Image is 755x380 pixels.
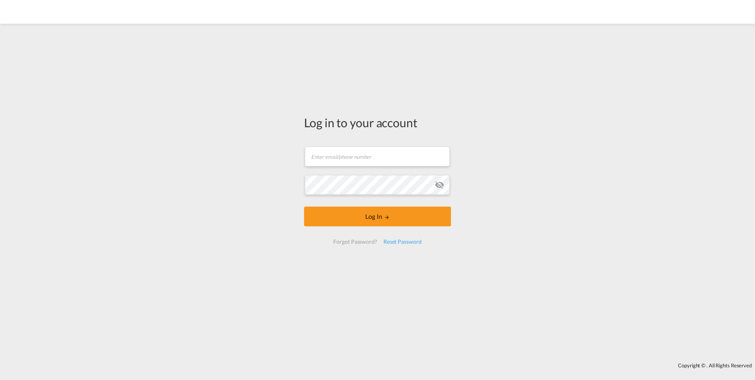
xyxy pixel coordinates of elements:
md-icon: icon-eye-off [435,180,444,190]
div: Log in to your account [304,114,451,131]
div: Forgot Password? [330,235,380,249]
div: Reset Password [380,235,425,249]
input: Enter email/phone number [305,147,450,166]
button: LOGIN [304,207,451,226]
